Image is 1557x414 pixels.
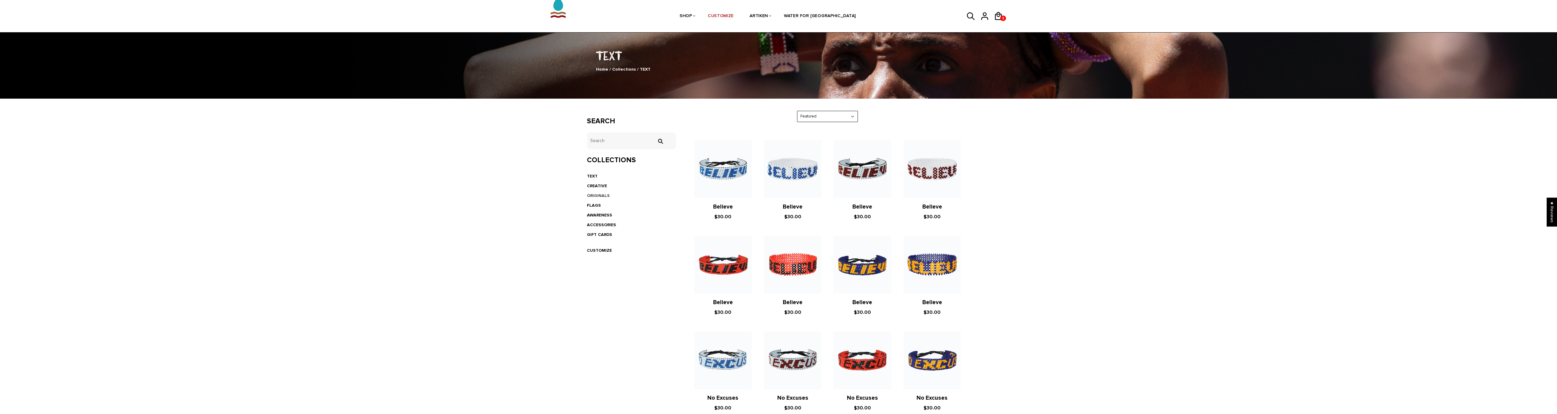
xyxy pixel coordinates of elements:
[587,174,598,179] a: TEXT
[587,193,610,198] a: ORIGINALS
[1000,16,1006,21] a: 3
[587,203,601,208] a: FLAGS
[924,214,941,220] span: $30.00
[587,183,607,188] a: CREATIVE
[854,214,871,220] span: $30.00
[612,67,636,72] a: Collections
[596,67,608,72] a: Home
[847,395,878,402] a: No Excuses
[784,405,801,411] span: $30.00
[587,248,612,253] a: CUSTOMIZE
[654,139,666,144] input: Search
[783,299,803,306] a: Believe
[640,67,650,72] span: TEXT
[587,132,676,149] input: Search
[707,395,738,402] a: No Excuses
[587,222,616,227] a: ACCESSORIES
[854,309,871,315] span: $30.00
[852,299,872,306] a: Believe
[1547,198,1557,226] div: Click to open Judge.me floating reviews tab
[924,405,941,411] span: $30.00
[922,203,942,210] a: Believe
[714,214,731,220] span: $30.00
[783,203,803,210] a: Believe
[609,67,611,72] span: /
[784,214,801,220] span: $30.00
[917,395,948,402] a: No Excuses
[922,299,942,306] a: Believe
[587,117,676,126] h3: Search
[784,309,801,315] span: $30.00
[750,0,768,33] a: ARTIKEN
[714,309,731,315] span: $30.00
[587,47,970,63] h1: TEXT
[713,299,733,306] a: Believe
[924,309,941,315] span: $30.00
[713,203,733,210] a: Believe
[587,232,612,237] a: GIFT CARDS
[777,395,808,402] a: No Excuses
[1000,15,1006,22] span: 3
[708,0,734,33] a: CUSTOMIZE
[784,0,856,33] a: WATER FOR [GEOGRAPHIC_DATA]
[714,405,731,411] span: $30.00
[637,67,639,72] span: /
[680,0,692,33] a: SHOP
[587,212,612,218] a: AWARENESS
[587,156,676,165] h3: Collections
[854,405,871,411] span: $30.00
[852,203,872,210] a: Believe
